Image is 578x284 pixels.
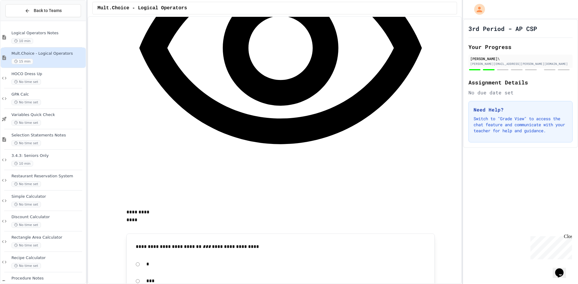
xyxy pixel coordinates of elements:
[11,133,85,138] span: Selection Statements Notes
[468,2,486,16] div: My Account
[11,72,85,77] span: HOCO Dress Up
[11,59,33,64] span: 15 min
[11,235,85,240] span: Rectangle Area Calculator
[5,4,81,17] button: Back to Teams
[11,202,41,207] span: No time set
[470,62,571,66] div: [PERSON_NAME][EMAIL_ADDRESS][PERSON_NAME][DOMAIN_NAME]
[468,43,573,51] h2: Your Progress
[11,215,85,220] span: Discount Calculator
[528,234,572,259] iframe: chat widget
[11,31,85,36] span: Logical Operators Notes
[11,174,85,179] span: Restaurant Reservation System
[553,260,572,278] iframe: chat widget
[11,92,85,97] span: GPA Calc
[468,78,573,87] h2: Assignment Details
[11,99,41,105] span: No time set
[11,153,85,158] span: 3.4.3: Seniors Only
[2,2,42,38] div: Chat with us now!Close
[11,120,41,126] span: No time set
[474,116,567,134] p: Switch to "Grade View" to access the chat feature and communicate with your teacher for help and ...
[11,181,41,187] span: No time set
[11,243,41,248] span: No time set
[11,161,33,166] span: 10 min
[11,222,41,228] span: No time set
[468,89,573,96] div: No due date set
[470,56,571,61] div: [PERSON_NAME]\
[11,51,85,56] span: Mult.Choice - Logical Operators
[11,276,85,281] span: Procedure Notes
[11,38,33,44] span: 10 min
[98,5,187,12] span: Mult.Choice - Logical Operators
[11,263,41,269] span: No time set
[11,194,85,199] span: Simple Calculator
[34,8,62,14] span: Back to Teams
[474,106,567,113] h3: Need Help?
[11,255,85,261] span: Recipe Calculator
[11,140,41,146] span: No time set
[11,79,41,85] span: No time set
[11,112,85,118] span: Variables Quick Check
[468,24,537,33] h1: 3rd Period - AP CSP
